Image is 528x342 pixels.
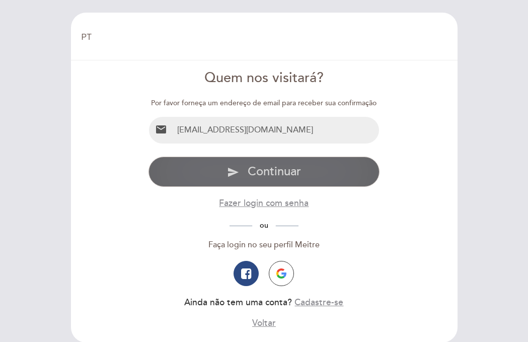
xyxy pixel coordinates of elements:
button: Fazer login com senha [219,197,309,210]
div: Quem nos visitará? [148,69,380,88]
i: email [155,123,167,135]
span: Ainda não tem uma conta? [184,297,292,308]
img: icon-google.png [276,268,286,279]
span: ou [252,221,276,230]
div: Por favor forneça um endereço de email para receber sua confirmação [148,98,380,108]
div: Faça login no seu perfil Meitre [148,239,380,251]
input: Email [173,117,379,144]
button: Voltar [252,317,276,329]
i: send [227,166,239,178]
button: send Continuar [148,157,380,187]
span: Continuar [248,164,301,179]
button: Cadastre-se [294,296,343,309]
